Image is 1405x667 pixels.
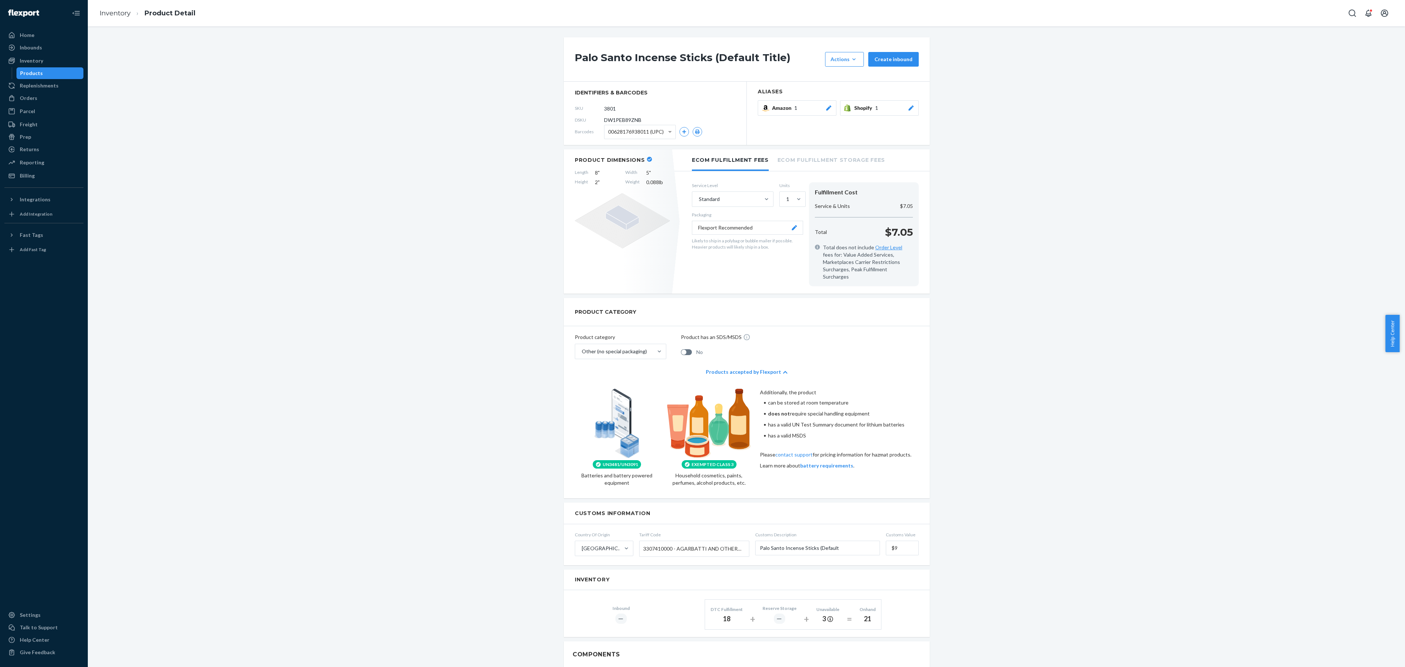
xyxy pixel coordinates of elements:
div: 18 [711,614,743,624]
button: Give Feedback [4,646,83,658]
div: Unavailable [816,606,839,612]
div: DTC Fulfillment [711,606,743,612]
p: Please for pricing information for hazmat products. [760,451,918,458]
input: Standard [698,195,699,203]
span: Customs Description [755,532,880,538]
a: Inventory [100,9,131,17]
span: Length [575,169,588,176]
div: Onhand [859,606,876,612]
a: Inventory [4,55,83,67]
a: Help Center [4,634,83,646]
button: Actions [825,52,864,67]
div: Inbound [612,605,630,611]
div: 1 [786,195,789,203]
span: Total does not include fees for: Value Added Services, Marketplaces Carrier Restrictions Surcharg... [823,244,913,280]
span: " [598,179,600,185]
button: battery requirements [800,462,853,469]
a: contact support [775,451,813,458]
a: Reporting [4,157,83,168]
div: Add Fast Tag [20,246,46,253]
h2: Components [573,650,620,659]
p: Learn more about . [760,462,918,469]
div: 3 [816,614,839,624]
div: Other (no special packaging) [582,348,647,355]
p: Service & Units [815,202,850,210]
h2: Customs Information [575,510,919,517]
span: " [598,169,600,176]
input: Customs Value [886,541,919,555]
div: Household cosmetics, paints, perfumes, alcohol products, etc. [667,460,751,487]
li: require special handling equipment [764,410,918,417]
p: $7.05 [900,202,913,210]
span: Shopify [854,104,875,112]
div: Help Center [20,636,49,644]
a: Settings [4,609,83,621]
div: Additionally, the product [760,389,918,396]
button: Integrations [4,194,83,205]
a: Prep [4,131,83,143]
a: Add Integration [4,208,83,220]
p: Product category [575,333,666,341]
span: DSKU [575,117,604,123]
a: Add Fast Tag [4,244,83,256]
a: Returns [4,144,83,155]
a: Product Detail [145,9,195,17]
label: Service Level [692,182,773,189]
div: = [847,612,852,626]
a: Billing [4,170,83,182]
div: [GEOGRAPHIC_DATA] [582,545,623,552]
a: Home [4,29,83,41]
li: Ecom Fulfillment Storage Fees [778,149,885,169]
a: Talk to Support [4,622,83,633]
a: Inbounds [4,42,83,53]
a: Order Level [875,244,902,250]
button: Close Navigation [69,6,83,21]
span: No [696,349,703,356]
span: Customs Value [886,532,919,538]
span: Barcodes [575,128,604,135]
div: Batteries and battery powered equipment [578,460,655,487]
button: Shopify1 [840,100,919,116]
span: 5 [646,169,670,176]
h1: Palo Santo Incense Sticks (Default Title) [575,52,821,67]
a: Freight [4,119,83,130]
span: 2 [595,179,619,186]
div: Fulfillment Cost [815,188,913,197]
div: Settings [20,611,41,619]
div: Actions [831,56,858,63]
li: Ecom Fulfillment Fees [692,149,769,171]
span: DW1PEB89ZNB [604,116,641,124]
div: Products accepted by Flexport [706,361,787,383]
h2: Inventory [575,577,919,582]
span: identifiers & barcodes [575,89,735,96]
p: Packaging [692,212,803,218]
label: Units [779,182,803,189]
p: $7.05 [885,225,913,239]
div: Give Feedback [20,649,55,656]
a: Orders [4,92,83,104]
span: 8 [595,169,619,176]
input: [GEOGRAPHIC_DATA] [581,545,582,552]
button: Flexport Recommended [692,221,803,235]
span: Amazon [772,104,794,112]
span: Country Of Origin [575,532,633,538]
button: Help Center [1385,315,1400,352]
div: Integrations [20,196,50,203]
button: Amazon1 [758,100,836,116]
button: Open Search Box [1345,6,1360,21]
h2: Aliases [758,89,919,94]
li: has a valid UN Test Summary document for lithium batteries [764,421,918,428]
div: ― [615,614,627,623]
div: Prep [20,133,31,141]
div: Returns [20,146,39,153]
div: Reporting [20,159,44,166]
div: Parcel [20,108,35,115]
div: Products [20,70,43,77]
p: Total [815,228,827,236]
span: 3307410000 - AGARBATTI AND OTHER ODORIFEROUS PREPARATIONS WHICH OPERATE BY BURNING [643,543,742,555]
span: Tariff Code [639,532,749,538]
div: Home [20,31,34,39]
div: UN3481/UN3091 [593,460,641,469]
